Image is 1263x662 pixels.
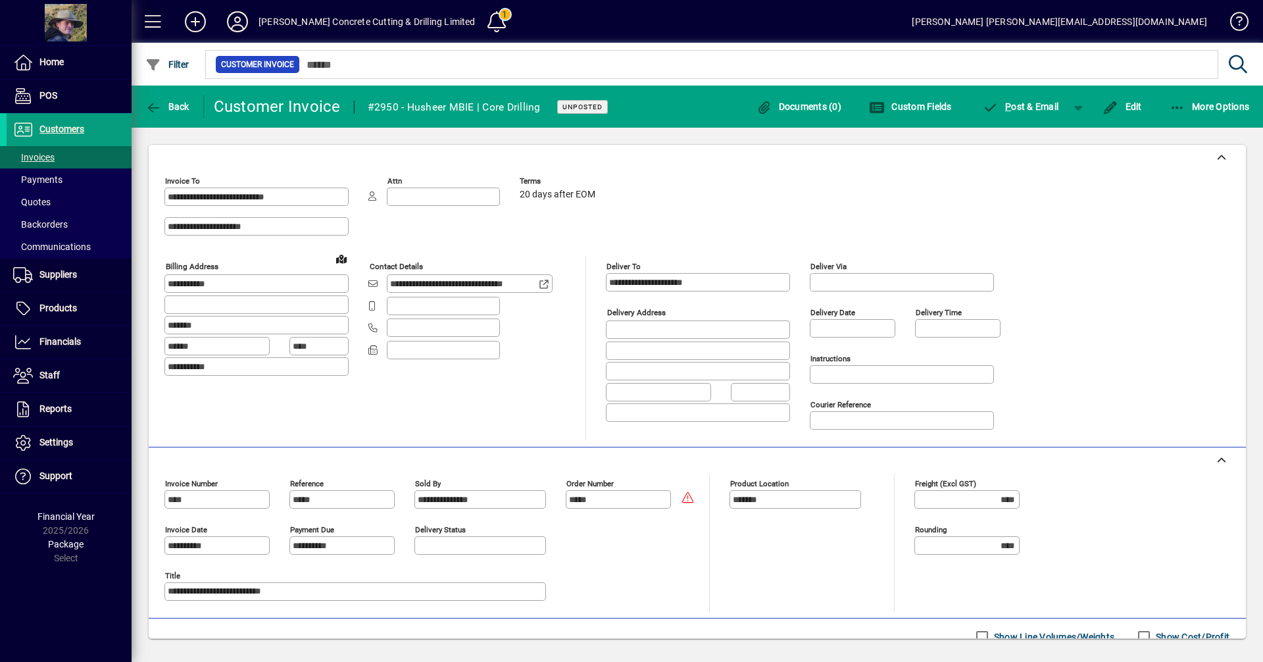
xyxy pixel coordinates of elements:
[7,46,132,79] a: Home
[7,460,132,493] a: Support
[983,101,1059,112] span: ost & Email
[39,471,72,481] span: Support
[165,176,200,186] mat-label: Invoice To
[915,525,947,534] mat-label: Rounding
[1102,101,1142,112] span: Edit
[912,11,1207,32] div: [PERSON_NAME] [PERSON_NAME][EMAIL_ADDRESS][DOMAIN_NAME]
[13,197,51,207] span: Quotes
[730,479,789,488] mat-label: Product location
[915,479,976,488] mat-label: Freight (excl GST)
[39,303,77,313] span: Products
[7,168,132,191] a: Payments
[37,511,95,522] span: Financial Year
[290,525,334,534] mat-label: Payment due
[566,479,614,488] mat-label: Order number
[520,190,595,200] span: 20 days after EOM
[7,393,132,426] a: Reports
[520,177,599,186] span: Terms
[976,95,1066,118] button: Post & Email
[39,336,81,347] span: Financials
[13,219,68,230] span: Backorders
[132,95,204,118] app-page-header-button: Back
[7,213,132,236] a: Backorders
[331,248,352,269] a: View on map
[165,571,180,580] mat-label: Title
[415,525,466,534] mat-label: Delivery status
[48,539,84,549] span: Package
[13,152,55,163] span: Invoices
[562,103,603,111] span: Unposted
[7,191,132,213] a: Quotes
[869,101,952,112] span: Custom Fields
[39,124,84,134] span: Customers
[39,403,72,414] span: Reports
[991,630,1114,644] label: Show Line Volumes/Weights
[145,59,189,70] span: Filter
[368,97,541,118] div: #2950 - Husheer MBIE | Core Drilling
[7,236,132,258] a: Communications
[216,10,259,34] button: Profile
[13,174,62,185] span: Payments
[142,53,193,76] button: Filter
[1099,95,1145,118] button: Edit
[13,242,91,252] span: Communications
[39,437,73,447] span: Settings
[753,95,845,118] button: Documents (0)
[7,359,132,392] a: Staff
[1220,3,1247,45] a: Knowledge Base
[415,479,441,488] mat-label: Sold by
[39,90,57,101] span: POS
[7,80,132,113] a: POS
[39,269,77,280] span: Suppliers
[290,479,324,488] mat-label: Reference
[214,96,341,117] div: Customer Invoice
[165,479,218,488] mat-label: Invoice number
[165,525,207,534] mat-label: Invoice date
[1005,101,1011,112] span: P
[810,308,855,317] mat-label: Delivery date
[39,370,60,380] span: Staff
[39,57,64,67] span: Home
[756,101,841,112] span: Documents (0)
[810,262,847,271] mat-label: Deliver via
[7,146,132,168] a: Invoices
[1153,630,1229,644] label: Show Cost/Profit
[259,11,476,32] div: [PERSON_NAME] Concrete Cutting & Drilling Limited
[7,426,132,459] a: Settings
[7,292,132,325] a: Products
[221,58,294,71] span: Customer Invoice
[387,176,402,186] mat-label: Attn
[174,10,216,34] button: Add
[607,262,641,271] mat-label: Deliver To
[7,326,132,359] a: Financials
[866,95,955,118] button: Custom Fields
[1166,95,1253,118] button: More Options
[145,101,189,112] span: Back
[1170,101,1250,112] span: More Options
[810,400,871,409] mat-label: Courier Reference
[810,354,851,363] mat-label: Instructions
[916,308,962,317] mat-label: Delivery time
[7,259,132,292] a: Suppliers
[142,95,193,118] button: Back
